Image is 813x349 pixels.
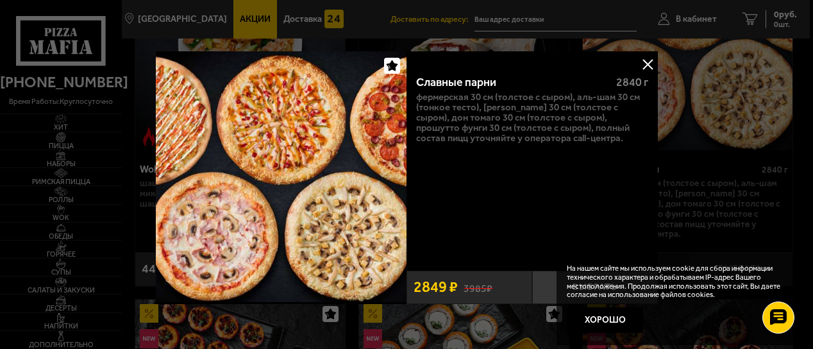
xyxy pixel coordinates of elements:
button: Выбрать [532,271,658,305]
button: Хорошо [567,307,643,333]
a: Славные парни [156,51,406,304]
img: Славные парни [156,51,406,302]
div: Славные парни [416,76,605,89]
p: На нашем сайте мы используем cookie для сбора информации технического характера и обрабатываем IP... [567,264,782,300]
s: 3985 ₽ [464,281,492,293]
p: Фермерская 30 см (толстое с сыром), Аль-Шам 30 см (тонкое тесто), [PERSON_NAME] 30 см (толстое с ... [416,92,648,143]
span: 2840 г [616,75,648,89]
span: 2849 ₽ [413,280,457,295]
